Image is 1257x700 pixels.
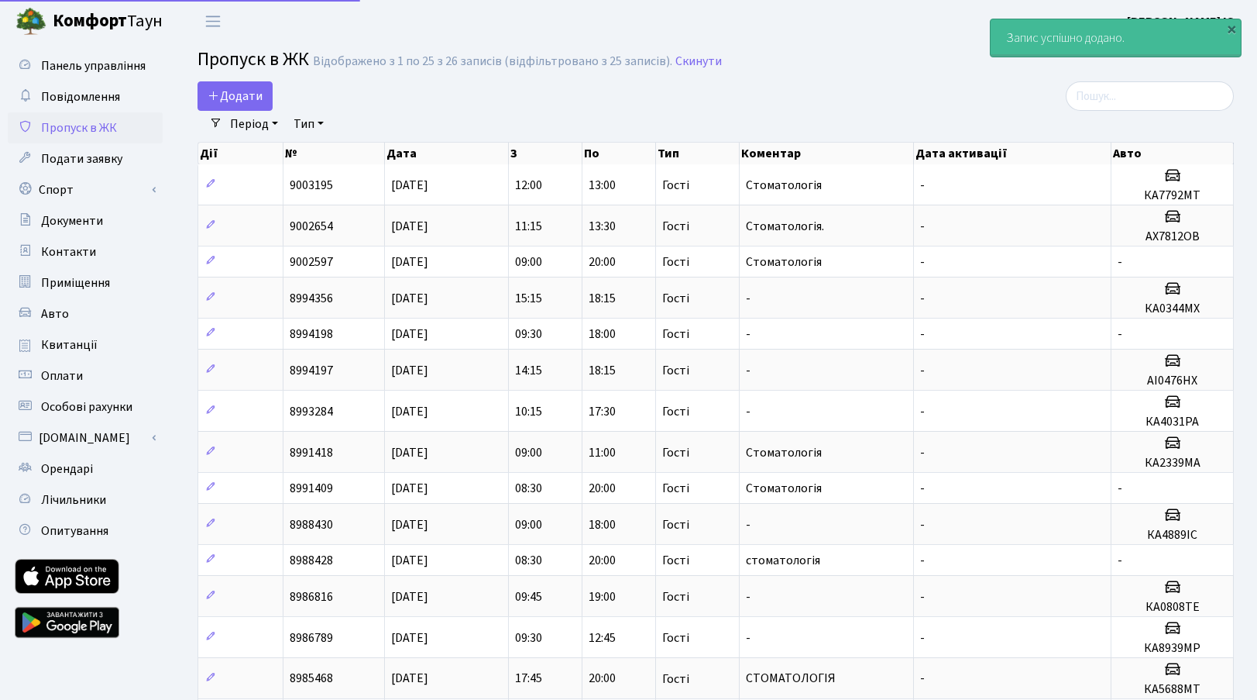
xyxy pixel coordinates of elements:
[41,398,132,416] span: Особові рахунки
[391,218,428,235] span: [DATE]
[41,150,122,167] span: Подати заявку
[662,220,689,233] span: Гості
[8,422,163,453] a: [DOMAIN_NAME]
[920,290,925,307] span: -
[8,81,163,112] a: Повідомлення
[41,367,83,384] span: Оплати
[515,516,542,533] span: 09:00
[391,588,428,605] span: [DATE]
[290,480,333,497] span: 8991409
[662,632,689,644] span: Гості
[920,444,925,461] span: -
[920,629,925,647] span: -
[198,143,283,164] th: Дії
[746,671,836,688] span: СТОМАТОЛОГІЯ
[8,174,163,205] a: Спорт
[1118,229,1227,244] h5: АХ7812ОВ
[290,362,333,379] span: 8994197
[1118,552,1122,569] span: -
[589,253,616,271] span: 20:00
[746,516,750,533] span: -
[41,336,98,353] span: Квитанції
[746,629,750,647] span: -
[675,54,722,69] a: Скинути
[920,253,925,271] span: -
[589,516,616,533] span: 18:00
[1118,641,1227,656] h5: КА8939МР
[920,480,925,497] span: -
[920,326,925,343] span: -
[8,391,163,422] a: Особові рахунки
[582,143,656,164] th: По
[920,516,925,533] span: -
[515,177,542,194] span: 12:00
[391,671,428,688] span: [DATE]
[1118,528,1227,543] h5: КА4889ІС
[515,629,542,647] span: 09:30
[290,177,333,194] span: 9003195
[8,143,163,174] a: Подати заявку
[197,46,309,73] span: Пропуск в ЖК
[391,326,428,343] span: [DATE]
[385,143,509,164] th: Дата
[41,522,108,540] span: Опитування
[290,516,333,533] span: 8988430
[746,403,750,420] span: -
[589,629,616,647] span: 12:45
[391,444,428,461] span: [DATE]
[746,362,750,379] span: -
[920,218,925,235] span: -
[656,143,740,164] th: Тип
[1111,143,1234,164] th: Авто
[290,253,333,271] span: 9002597
[662,591,689,603] span: Гості
[1118,253,1122,271] span: -
[589,480,616,497] span: 20:00
[41,305,69,322] span: Авто
[662,405,689,418] span: Гості
[515,403,542,420] span: 10:15
[1118,682,1227,697] h5: КА5688МТ
[746,326,750,343] span: -
[194,9,232,34] button: Переключити навігацію
[8,236,163,267] a: Контакти
[515,326,542,343] span: 09:30
[515,480,542,497] span: 08:30
[391,629,428,647] span: [DATE]
[8,329,163,360] a: Квитанції
[1118,302,1227,316] h5: КА0344МХ
[746,290,750,307] span: -
[746,177,822,194] span: Стоматологія
[662,554,689,567] span: Гості
[391,516,428,533] span: [DATE]
[746,444,822,461] span: Стоматологія
[8,453,163,484] a: Орендарі
[589,403,616,420] span: 17:30
[920,177,925,194] span: -
[746,552,820,569] span: стоматологія
[1118,188,1227,203] h5: КА7792МТ
[920,552,925,569] span: -
[15,6,46,37] img: logo.png
[53,9,163,35] span: Таун
[662,364,689,377] span: Гості
[290,552,333,569] span: 8988428
[283,143,385,164] th: №
[515,671,542,688] span: 17:45
[224,111,284,137] a: Період
[589,362,616,379] span: 18:15
[662,673,689,685] span: Гості
[920,588,925,605] span: -
[920,362,925,379] span: -
[8,516,163,547] a: Опитування
[662,256,689,268] span: Гості
[8,50,163,81] a: Панель управління
[290,444,333,461] span: 8991418
[515,362,542,379] span: 14:15
[662,519,689,531] span: Гості
[208,88,263,105] span: Додати
[41,57,146,74] span: Панель управління
[991,19,1241,57] div: Запис успішно додано.
[8,112,163,143] a: Пропуск в ЖК
[589,177,616,194] span: 13:00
